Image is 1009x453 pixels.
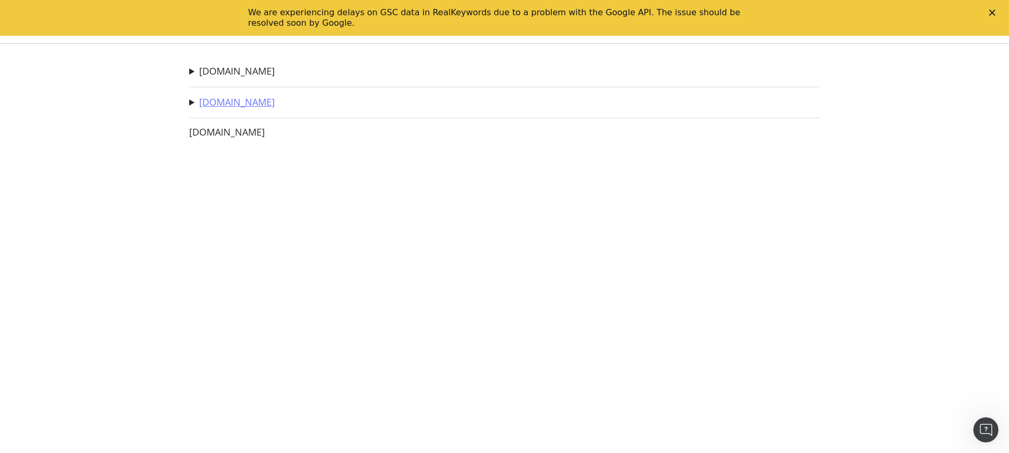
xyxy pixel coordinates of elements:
[248,7,744,28] div: We are experiencing delays on GSC data in RealKeywords due to a problem with the Google API. The ...
[189,96,275,109] summary: [DOMAIN_NAME]
[199,66,275,77] a: [DOMAIN_NAME]
[189,65,275,78] summary: [DOMAIN_NAME]
[199,97,275,108] a: [DOMAIN_NAME]
[989,9,1000,16] div: Close
[973,417,998,442] iframe: Intercom live chat
[189,127,265,138] a: [DOMAIN_NAME]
